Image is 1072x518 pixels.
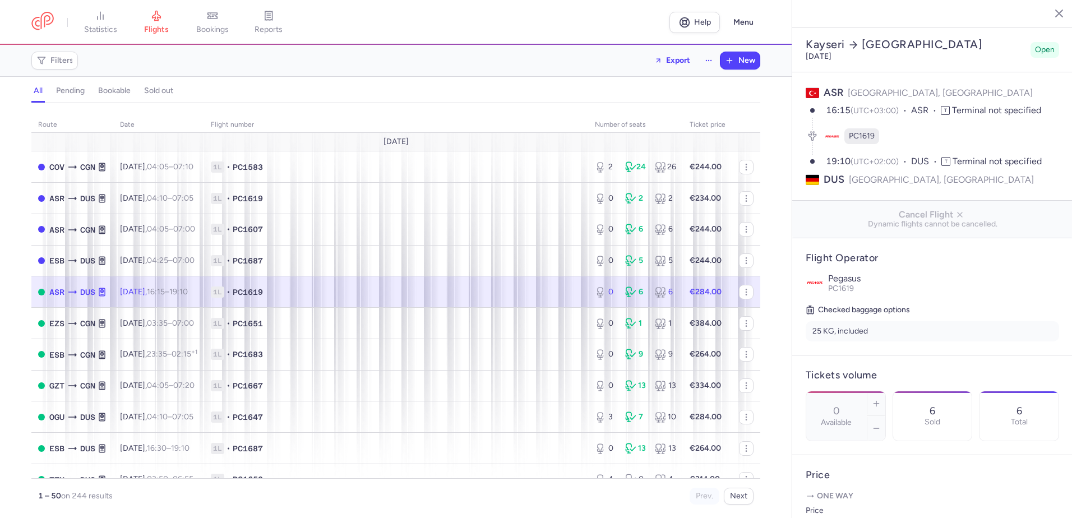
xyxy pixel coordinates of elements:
span: [GEOGRAPHIC_DATA], [GEOGRAPHIC_DATA] [848,87,1033,98]
span: 1L [211,224,224,235]
span: • [227,380,230,391]
time: 04:05 [147,162,169,172]
h4: Flight Operator [806,252,1059,265]
span: 1L [211,474,224,485]
span: flights [144,25,169,35]
span: statistics [84,25,117,35]
span: DUS [80,411,95,423]
time: 03:50 [147,474,168,484]
span: • [227,193,230,204]
span: [GEOGRAPHIC_DATA], [GEOGRAPHIC_DATA] [849,173,1034,187]
label: Price [806,504,929,517]
div: 13 [655,443,676,454]
span: • [227,161,230,173]
span: – [147,162,193,172]
div: 2 [655,193,676,204]
span: COV [49,161,64,173]
span: T [941,106,950,115]
span: – [147,256,195,265]
span: bookings [196,25,229,35]
span: 1L [211,286,224,298]
th: date [113,117,204,133]
strong: €334.00 [690,381,721,390]
img: Pegasus logo [806,274,824,292]
span: Terminal not specified [953,156,1042,166]
span: • [227,474,230,485]
span: DUS [80,442,95,455]
span: [DATE], [120,256,195,265]
span: reports [255,25,283,35]
span: Cancel Flight [801,210,1064,220]
span: [DATE], [120,224,195,234]
span: PC1647 [233,411,263,423]
span: DUS [80,192,95,205]
time: 04:10 [147,193,168,203]
span: • [227,286,230,298]
span: – [147,443,190,453]
span: – [147,193,193,203]
span: [DATE], [120,318,194,328]
strong: €264.00 [690,349,721,359]
time: 23:35 [147,349,167,359]
span: CGN [80,224,95,236]
button: Prev. [690,488,719,505]
span: ESB [49,349,64,361]
span: 1L [211,318,224,329]
sup: +1 [191,348,197,355]
time: 02:15 [172,349,197,359]
span: PC1583 [233,161,263,173]
a: Help [669,12,720,33]
time: 04:05 [147,381,169,390]
div: 4 [595,474,616,485]
span: T [941,157,950,166]
span: [DATE], [120,474,193,484]
div: 13 [625,380,646,391]
label: Available [821,418,852,427]
h4: pending [56,86,85,96]
div: 13 [625,443,646,454]
figure: PC airline logo [824,128,840,144]
span: OGU [49,411,64,423]
div: 0 [595,380,616,391]
time: 19:10 [826,156,851,166]
span: – [147,224,195,234]
a: reports [241,10,297,35]
span: ASR [911,104,941,117]
span: PC1653 [233,474,263,485]
span: Terminal not specified [952,105,1041,115]
span: 1L [211,193,224,204]
div: 0 [595,443,616,454]
span: PC1683 [233,349,263,360]
span: [DATE], [120,381,195,390]
span: 1L [211,161,224,173]
span: 1L [211,443,224,454]
span: Filters [50,56,73,65]
th: route [31,117,113,133]
div: 1 [655,318,676,329]
span: Export [666,56,690,64]
span: PC1619 [233,286,263,298]
th: Flight number [204,117,588,133]
p: One way [806,491,1059,502]
span: ASR [49,286,64,298]
h4: Price [806,469,1059,482]
strong: €244.00 [690,256,722,265]
a: statistics [72,10,128,35]
span: [DATE], [120,287,188,297]
time: 07:20 [173,381,195,390]
div: 0 [625,474,646,485]
span: – [147,381,195,390]
span: Dynamic flights cannot be cancelled. [801,220,1064,229]
div: 1 [625,318,646,329]
span: 1L [211,349,224,360]
time: 07:00 [172,318,194,328]
button: Filters [32,52,77,69]
span: DUS [80,255,95,267]
span: (UTC+02:00) [851,157,899,166]
span: – [147,349,197,359]
span: ASR [49,224,64,236]
div: 6 [625,286,646,298]
span: ASR [49,192,64,205]
span: ESB [49,255,64,267]
div: 0 [595,349,616,360]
